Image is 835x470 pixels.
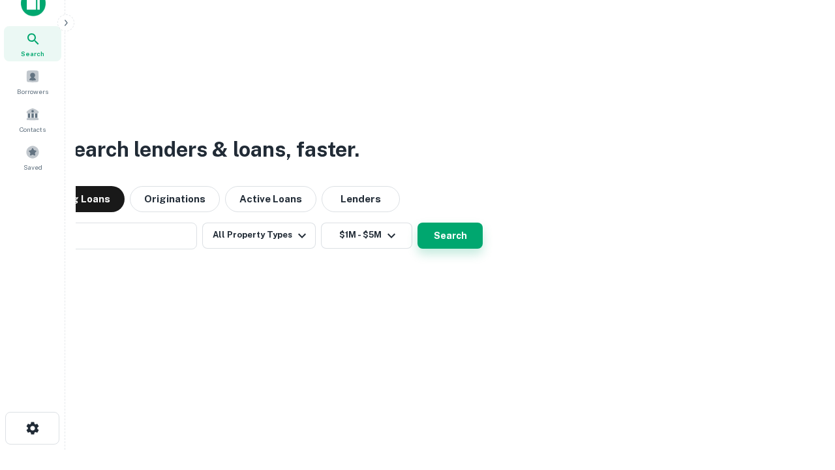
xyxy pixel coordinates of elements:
[23,162,42,172] span: Saved
[417,223,483,249] button: Search
[21,48,44,59] span: Search
[4,102,61,137] a: Contacts
[17,86,48,97] span: Borrowers
[4,140,61,175] a: Saved
[4,26,61,61] a: Search
[130,186,220,212] button: Originations
[20,124,46,134] span: Contacts
[770,366,835,428] iframe: Chat Widget
[202,223,316,249] button: All Property Types
[59,134,359,165] h3: Search lenders & loans, faster.
[225,186,316,212] button: Active Loans
[321,223,412,249] button: $1M - $5M
[322,186,400,212] button: Lenders
[4,64,61,99] a: Borrowers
